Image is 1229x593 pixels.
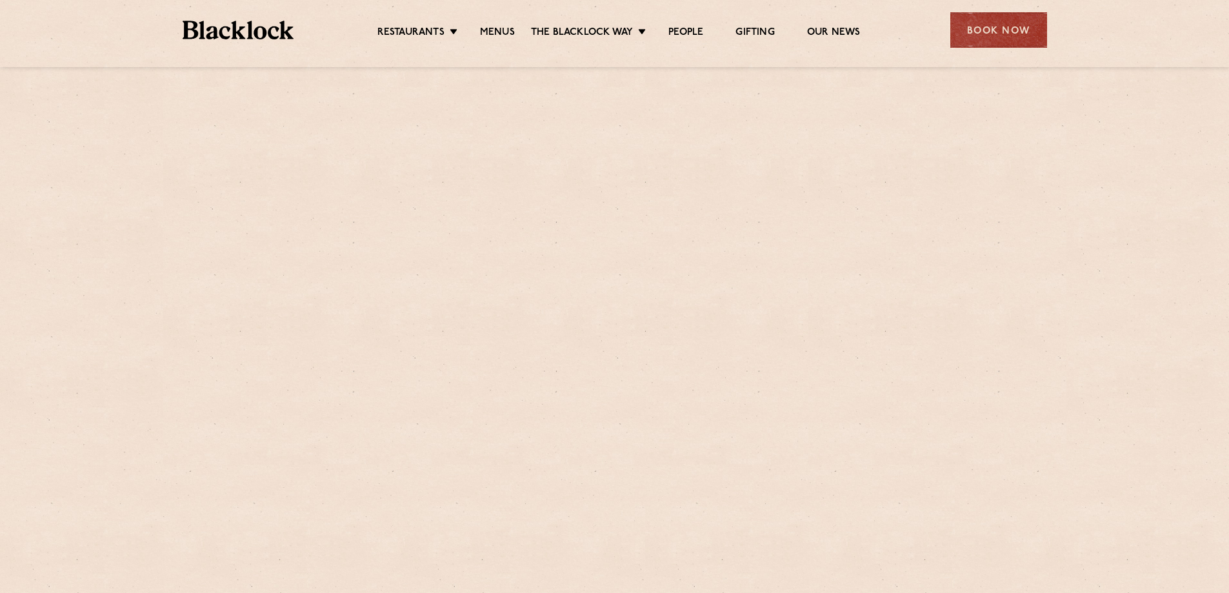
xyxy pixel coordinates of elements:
a: The Blacklock Way [531,26,633,41]
img: BL_Textured_Logo-footer-cropped.svg [183,21,294,39]
a: Our News [807,26,861,41]
a: Gifting [735,26,774,41]
div: Book Now [950,12,1047,48]
a: Restaurants [377,26,445,41]
a: People [668,26,703,41]
a: Menus [480,26,515,41]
